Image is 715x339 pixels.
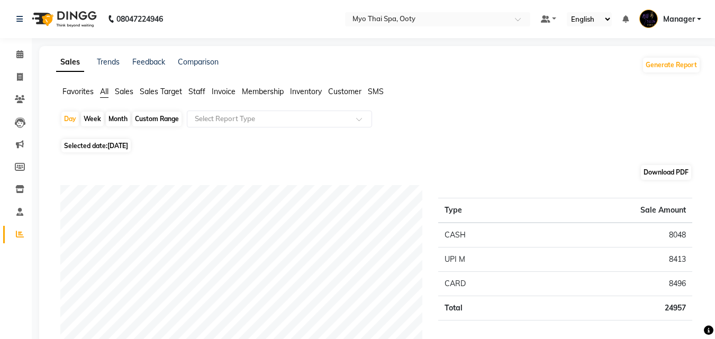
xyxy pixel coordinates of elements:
[62,87,94,96] span: Favorites
[81,112,104,126] div: Week
[438,296,532,320] td: Total
[242,87,284,96] span: Membership
[290,87,322,96] span: Inventory
[532,272,692,296] td: 8496
[107,142,128,150] span: [DATE]
[212,87,236,96] span: Invoice
[132,112,182,126] div: Custom Range
[663,14,695,25] span: Manager
[532,248,692,272] td: 8413
[532,198,692,223] th: Sale Amount
[106,112,130,126] div: Month
[97,57,120,67] a: Trends
[438,223,532,248] td: CASH
[140,87,182,96] span: Sales Target
[100,87,108,96] span: All
[639,10,658,28] img: Manager
[61,112,79,126] div: Day
[328,87,361,96] span: Customer
[178,57,219,67] a: Comparison
[438,272,532,296] td: CARD
[61,139,131,152] span: Selected date:
[115,87,133,96] span: Sales
[56,53,84,72] a: Sales
[532,223,692,248] td: 8048
[532,296,692,320] td: 24957
[368,87,384,96] span: SMS
[438,198,532,223] th: Type
[438,248,532,272] td: UPI M
[27,4,99,34] img: logo
[641,165,691,180] button: Download PDF
[132,57,165,67] a: Feedback
[643,58,700,72] button: Generate Report
[116,4,163,34] b: 08047224946
[188,87,205,96] span: Staff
